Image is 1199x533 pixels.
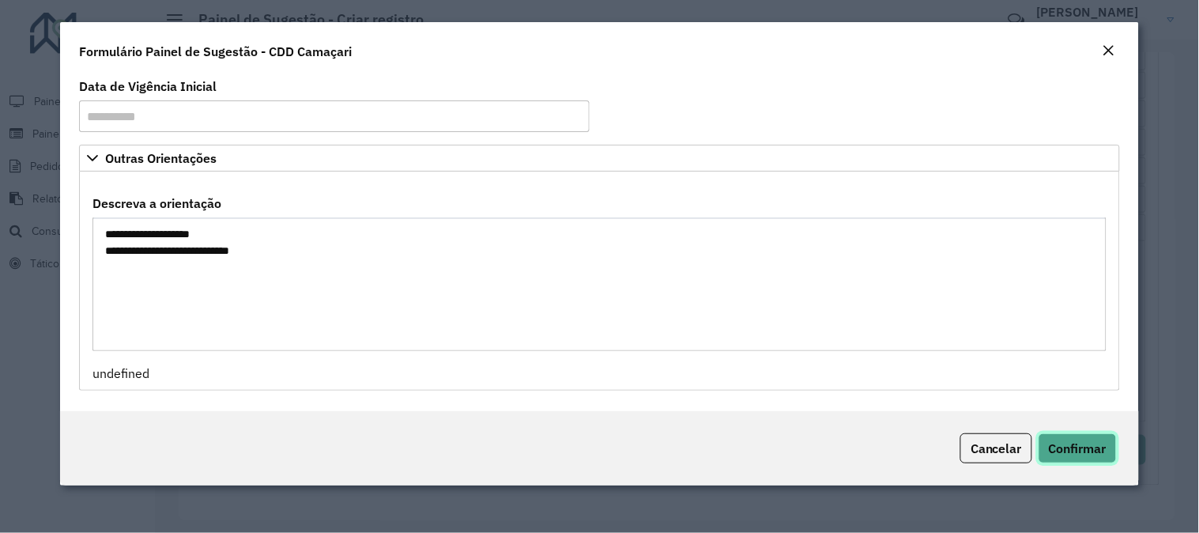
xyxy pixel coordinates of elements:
button: Cancelar [960,433,1032,463]
span: Confirmar [1049,440,1107,456]
em: Fechar [1103,44,1115,57]
a: Outras Orientações [79,145,1120,172]
button: Close [1098,41,1120,62]
button: Confirmar [1039,433,1117,463]
label: Descreva a orientação [92,194,221,213]
span: Cancelar [971,440,1022,456]
div: Outras Orientações [79,172,1120,391]
h4: Formulário Painel de Sugestão - CDD Camaçari [79,42,352,61]
span: Outras Orientações [105,152,217,164]
label: Data de Vigência Inicial [79,77,217,96]
span: undefined [92,365,149,381]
